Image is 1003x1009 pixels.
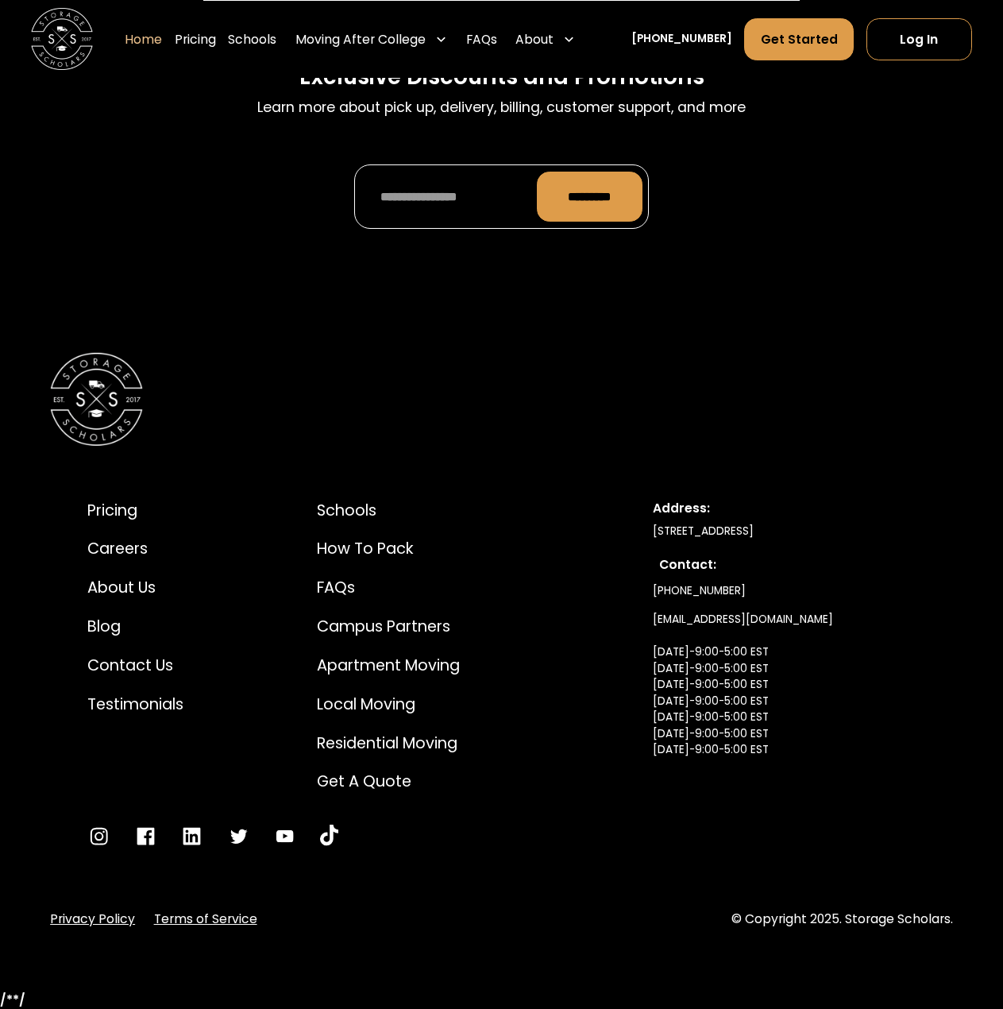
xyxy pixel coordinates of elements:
div: Contact: [659,555,909,574]
a: Apartment Moving [317,654,460,677]
a: Residential Moving [317,732,460,755]
a: About Us [87,576,183,599]
a: Terms of Service [154,910,257,928]
a: Testimonials [87,693,183,716]
div: About [509,17,581,61]
a: Go to Twitter [227,825,250,848]
img: Storage Scholars main logo [31,8,93,70]
a: Go to Instagram [87,825,110,848]
a: Schools [317,499,460,522]
div: Address: [653,499,916,517]
p: Learn more about pick up, delivery, billing, customer support, and more [257,97,746,118]
div: Moving After College [289,17,453,61]
a: Blog [87,615,183,638]
a: Go to YouTube [320,825,338,848]
a: Pricing [175,17,216,61]
a: Go to YouTube [273,825,296,848]
a: Log In [866,17,972,60]
div: About [515,29,554,48]
a: [PHONE_NUMBER] [631,31,732,48]
a: Home [125,17,162,61]
a: [PHONE_NUMBER] [653,577,746,605]
a: [EMAIL_ADDRESS][DOMAIN_NAME][DATE]-9:00-5:00 EST[DATE]-9:00-5:00 EST[DATE]-9:00-5:00 EST[DATE]-9:... [653,605,833,797]
a: FAQs [317,576,460,599]
a: Get Started [744,17,854,60]
a: Schools [228,17,276,61]
a: How to Pack [317,537,460,560]
a: Pricing [87,499,183,522]
a: Get a Quote [317,770,460,793]
a: Go to Facebook [134,825,157,848]
a: Privacy Policy [50,910,135,928]
a: home [31,8,93,70]
form: Promo Form [354,164,650,228]
img: Storage Scholars Logomark. [50,353,143,446]
a: Campus Partners [317,615,460,638]
a: Local Moving [317,693,460,716]
div: [STREET_ADDRESS] [653,524,916,540]
h3: Exclusive Discounts and Promotions [299,63,704,91]
a: Contact Us [87,654,183,677]
a: FAQs [466,17,497,61]
a: Careers [87,537,183,560]
a: Go to LinkedIn [180,825,203,848]
div: Moving After College [295,29,426,48]
div: © Copyright 2025. Storage Scholars. [731,910,953,928]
